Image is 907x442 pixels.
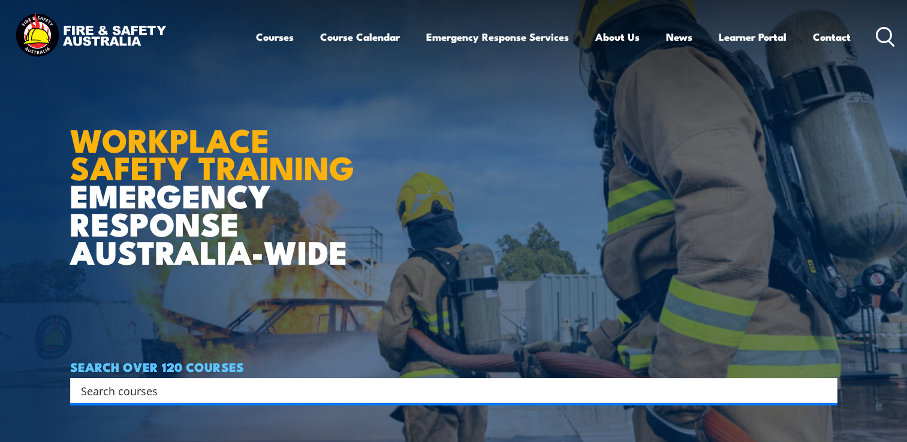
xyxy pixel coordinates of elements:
a: Contact [813,21,851,53]
button: Search magnifier button [816,382,833,399]
a: Courses [256,21,294,53]
h1: EMERGENCY RESPONSE AUSTRALIA-WIDE [70,95,363,265]
form: Search form [83,382,813,399]
a: Learner Portal [719,21,787,53]
input: Search input [81,382,811,399]
a: About Us [595,21,640,53]
strong: WORKPLACE SAFETY TRAINING [70,114,354,192]
a: News [666,21,692,53]
a: Emergency Response Services [426,21,569,53]
a: Course Calendar [320,21,400,53]
h4: SEARCH OVER 120 COURSES [70,360,837,373]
